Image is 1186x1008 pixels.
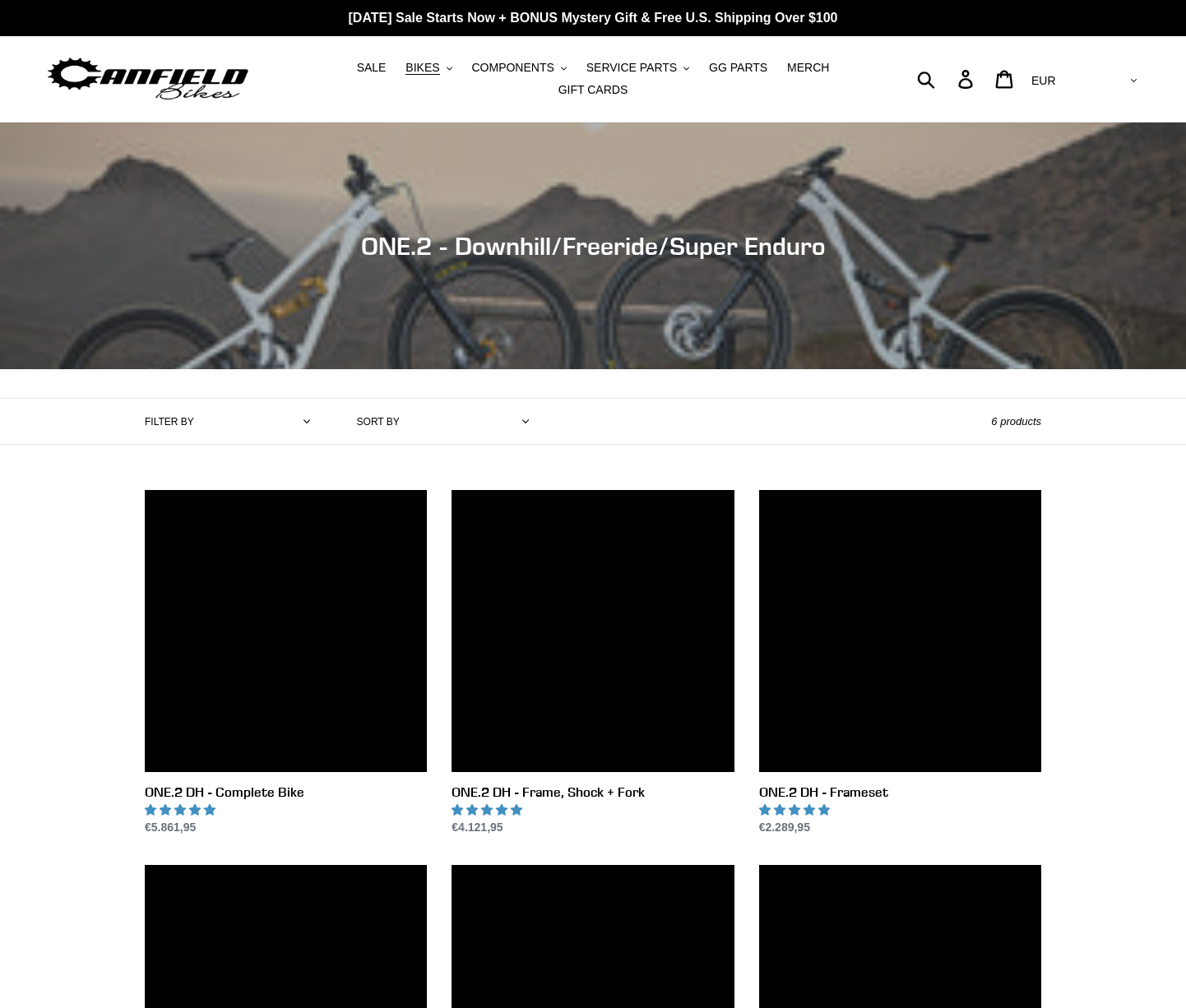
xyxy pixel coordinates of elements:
[405,61,439,75] span: BIKES
[991,415,1041,428] span: 6 products
[357,414,400,429] label: Sort by
[145,414,194,429] label: Filter by
[357,61,387,75] span: SALE
[463,57,574,79] button: COMPONENTS
[779,57,837,79] a: MERCH
[349,57,395,79] a: SALE
[550,79,637,101] a: GIFT CARDS
[558,83,628,97] span: GIFT CARDS
[45,53,251,105] img: Canfield Bikes
[701,57,776,79] a: GG PARTS
[787,61,829,75] span: MERCH
[586,61,677,75] span: SERVICE PARTS
[361,231,826,261] span: ONE.2 - Downhill/Freeride/Super Enduro
[397,57,460,79] button: BIKES
[709,61,767,75] span: GG PARTS
[471,61,554,75] span: COMPONENTS
[926,61,968,97] input: Search
[578,57,697,79] button: SERVICE PARTS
